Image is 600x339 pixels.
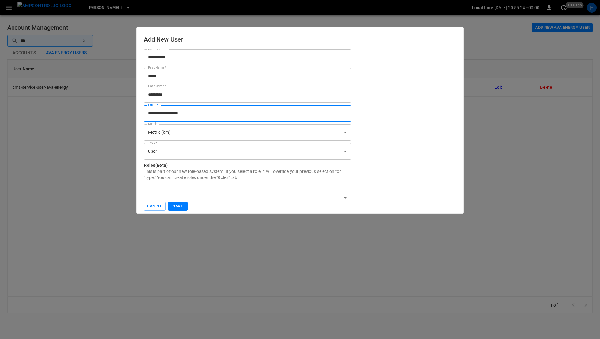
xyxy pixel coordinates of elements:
[148,65,166,70] label: First Name
[144,162,351,168] p: Roles (Beta)
[144,124,351,141] div: Metric (km)
[144,143,351,160] div: user
[148,140,157,145] label: Type
[148,84,166,89] label: Last Name
[144,168,351,181] p: This is part of our new role-based system. If you select a role, it will override your previous s...
[144,202,165,211] button: Cancel
[148,102,158,107] label: Email
[168,202,188,211] button: Save
[148,121,157,126] label: Metric
[144,35,456,44] h6: Add New User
